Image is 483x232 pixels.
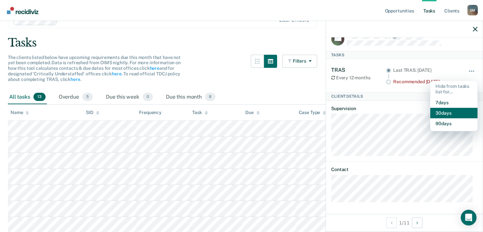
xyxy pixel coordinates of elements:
button: Filters [282,55,317,68]
div: Name [10,110,29,115]
button: Profile dropdown button [467,5,478,15]
button: 90 days [430,118,477,129]
div: Recommended [DATE] [393,79,459,85]
div: All tasks [8,90,47,105]
button: Previous Client [386,218,397,228]
div: Due this week [105,90,154,105]
div: Task [192,110,208,115]
div: G M [467,5,478,15]
div: Frequency [139,110,162,115]
div: Last TRAS: [DATE] [393,68,459,73]
a: here [70,77,80,82]
div: Tasks [326,51,483,59]
div: TRAS [331,67,386,73]
div: Due this month [165,90,217,105]
div: Hide from tasks list for... [430,81,477,97]
div: Case Type [298,110,326,115]
span: The clients listed below have upcoming requirements due this month that have not yet been complet... [8,55,181,82]
div: Tasks [8,36,475,49]
div: Every 12 months [331,75,386,81]
dt: Contact [331,167,477,172]
img: Recidiviz [7,7,38,14]
div: Due [245,110,260,115]
div: Overdue [57,90,94,105]
div: Open Intercom Messenger [461,210,476,225]
span: 13 [33,93,46,101]
button: Next Client [412,218,422,228]
div: Client Details [326,92,483,100]
div: 1 / 11 [326,214,483,231]
a: here [112,71,121,76]
div: SID [86,110,99,115]
span: 0 [143,93,153,101]
dt: Supervision [331,106,477,111]
button: 7 days [430,97,477,108]
span: 5 [82,93,93,101]
span: 8 [205,93,215,101]
a: here [150,66,159,71]
button: 30 days [430,108,477,118]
